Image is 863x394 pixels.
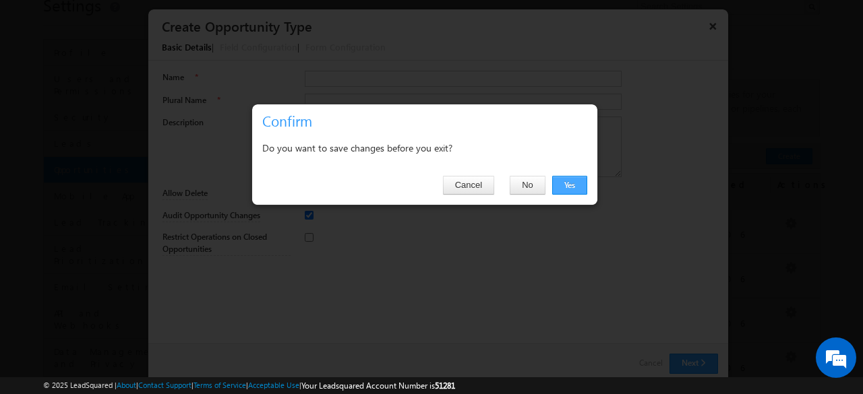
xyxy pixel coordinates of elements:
[262,139,587,158] div: Do you want to save changes before you exit?
[510,176,545,195] button: No
[138,381,191,389] a: Contact Support
[43,379,455,392] span: © 2025 LeadSquared | | | | |
[443,176,494,195] button: Cancel
[248,381,299,389] a: Acceptable Use
[18,125,246,292] textarea: Type your message and hit 'Enter'
[23,71,57,88] img: d_60004797649_company_0_60004797649
[70,71,227,88] div: Chat with us now
[301,381,455,391] span: Your Leadsquared Account Number is
[262,109,593,133] h3: Confirm
[221,7,254,39] div: Minimize live chat window
[117,381,136,389] a: About
[552,176,587,195] button: Yes
[183,303,245,321] em: Start Chat
[435,381,455,391] span: 51281
[194,381,246,389] a: Terms of Service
